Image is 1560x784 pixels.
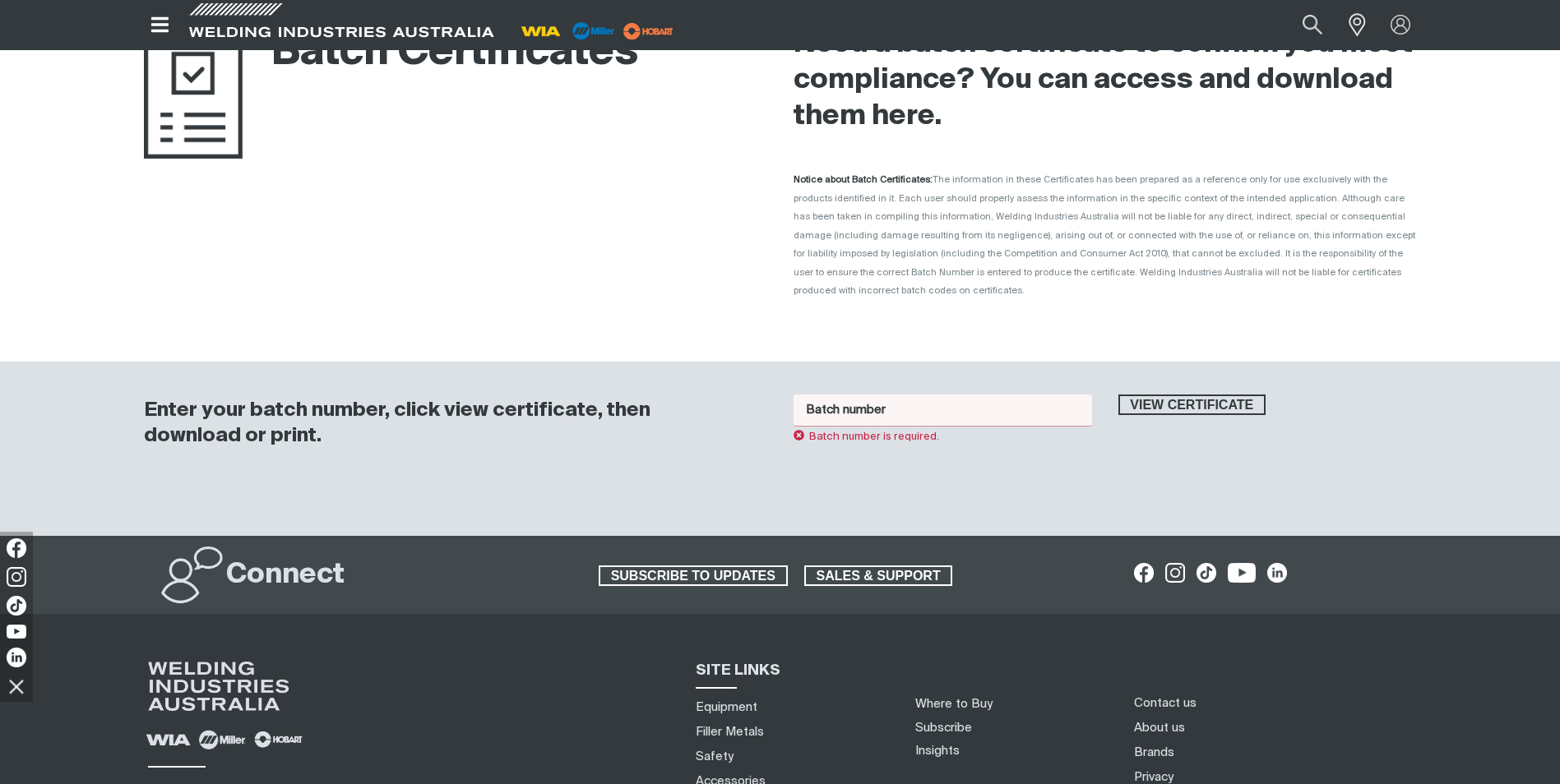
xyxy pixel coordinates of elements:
[804,565,953,587] a: SALES & SUPPORT
[806,565,951,587] span: SALES & SUPPORT
[794,175,1415,295] span: The information in these Certificates has been prepared as a reference only for use exclusively w...
[618,19,678,44] img: miller
[144,398,751,449] h3: Enter your batch number, click view certificate, then download or print.
[2,672,30,700] img: hide socials
[1263,7,1340,44] input: Product name or item number...
[696,748,734,765] a: Safety
[794,175,933,184] strong: Notice about Batch Certificates:
[794,26,1417,135] h2: Need a batch certificate to confirm you meet compliance? You can access and download them here.
[915,745,960,757] a: Insights
[696,663,780,678] span: SITE LINKS
[226,557,345,593] h2: Connect
[1118,394,1266,416] button: View certificate
[618,25,678,37] a: miller
[1134,719,1185,736] a: About us
[794,431,940,442] span: Batch number is required.
[7,538,26,558] img: Facebook
[696,699,757,716] a: Equipment
[599,565,788,587] a: SUBSCRIBE TO UPDATES
[600,565,786,587] span: SUBSCRIBE TO UPDATES
[1285,7,1340,44] button: Search products
[915,698,993,710] a: Where to Buy
[915,722,972,734] a: Subscribe
[7,625,26,639] img: YouTube
[1120,394,1265,416] span: View certificate
[144,26,638,80] h1: Batch Certificates
[696,723,764,740] a: Filler Metals
[1134,694,1197,712] a: Contact us
[7,596,26,616] img: TikTok
[7,567,26,587] img: Instagram
[1134,744,1174,761] a: Brands
[7,648,26,667] img: LinkedIn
